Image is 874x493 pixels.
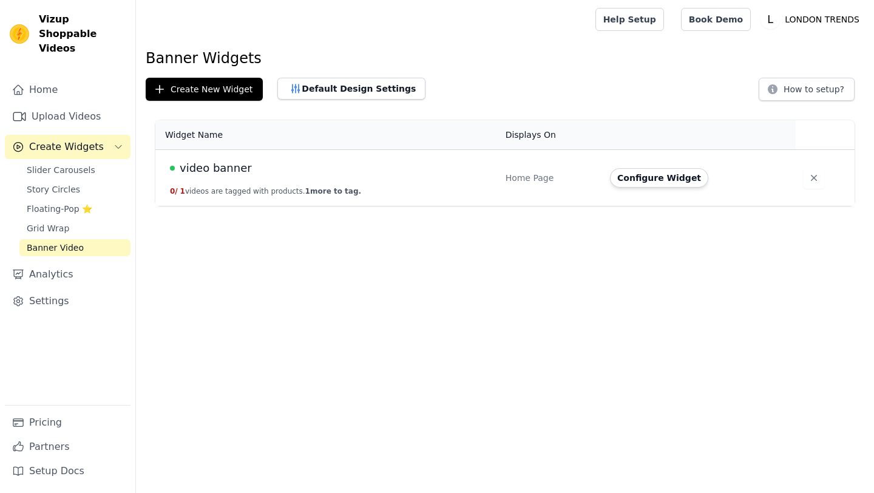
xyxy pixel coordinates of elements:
[277,78,425,100] button: Default Design Settings
[305,187,361,195] span: 1 more to tag.
[5,459,130,483] a: Setup Docs
[5,435,130,459] a: Partners
[19,220,130,237] a: Grid Wrap
[29,140,104,154] span: Create Widgets
[803,167,825,189] button: Delete widget
[767,13,773,25] text: L
[170,166,175,171] span: Live Published
[170,186,361,196] button: 0/ 1videos are tagged with products.1more to tag.
[610,168,708,188] button: Configure Widget
[5,262,130,287] a: Analytics
[595,8,664,31] a: Help Setup
[180,187,185,195] span: 1
[27,203,92,215] span: Floating-Pop ⭐
[761,8,864,30] button: L LONDON TRENDS
[19,181,130,198] a: Story Circles
[10,24,29,44] img: Vizup
[155,120,498,150] th: Widget Name
[681,8,751,31] a: Book Demo
[27,242,84,254] span: Banner Video
[5,78,130,102] a: Home
[146,49,864,68] h1: Banner Widgets
[498,120,603,150] th: Displays On
[146,78,263,101] button: Create New Widget
[19,239,130,256] a: Banner Video
[27,164,95,176] span: Slider Carousels
[759,78,855,101] button: How to setup?
[27,183,80,195] span: Story Circles
[19,161,130,178] a: Slider Carousels
[19,200,130,217] a: Floating-Pop ⭐
[780,8,864,30] p: LONDON TRENDS
[5,410,130,435] a: Pricing
[759,86,855,98] a: How to setup?
[180,160,252,177] span: video banner
[39,12,126,56] span: Vizup Shoppable Videos
[5,135,130,159] button: Create Widgets
[170,187,178,195] span: 0 /
[27,222,69,234] span: Grid Wrap
[5,289,130,313] a: Settings
[506,172,595,184] div: Home Page
[5,104,130,129] a: Upload Videos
